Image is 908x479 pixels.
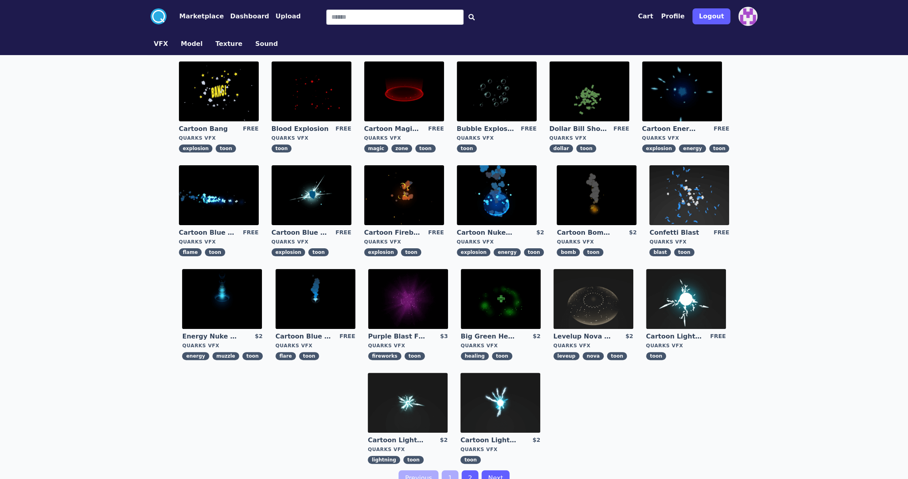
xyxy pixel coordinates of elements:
div: FREE [714,228,729,237]
div: FREE [428,125,444,133]
img: imgAlt [179,165,259,225]
div: $2 [625,332,633,341]
div: Quarks VFX [276,342,355,349]
span: toon [492,352,512,360]
span: toon [401,248,421,256]
div: Quarks VFX [364,239,444,245]
button: Model [181,39,203,49]
a: Cartoon Magic Zone [364,125,422,133]
span: energy [679,144,706,152]
a: Cartoon Lightning Ball [646,332,704,341]
div: Quarks VFX [460,446,540,453]
span: toon [308,248,329,256]
div: Quarks VFX [461,342,541,349]
span: toon [457,144,477,152]
div: Quarks VFX [364,135,444,141]
a: Cartoon Blue Flare [276,332,333,341]
div: FREE [243,228,258,237]
div: Quarks VFX [646,342,726,349]
a: Bubble Explosion [457,125,514,133]
img: imgAlt [642,61,722,121]
button: Dashboard [230,12,269,21]
div: Quarks VFX [368,446,448,453]
span: leveup [553,352,579,360]
a: Dollar Bill Shower [549,125,607,133]
div: FREE [710,332,726,341]
div: FREE [428,228,444,237]
div: $2 [533,332,540,341]
span: toon [524,248,544,256]
span: toon [646,352,666,360]
div: $2 [629,228,636,237]
span: toon [242,352,263,360]
a: Cartoon Fireball Explosion [364,228,422,237]
button: Profile [661,12,685,21]
a: Texture [209,39,249,49]
div: Quarks VFX [553,342,633,349]
img: imgAlt [182,269,262,329]
a: Marketplace [167,12,224,21]
a: Cartoon Bomb Fuse [557,228,614,237]
a: Confetti Blast [649,228,707,237]
span: toon [607,352,627,360]
span: fireworks [368,352,401,360]
div: FREE [335,125,351,133]
span: toon [272,144,292,152]
span: explosion [642,144,676,152]
div: $2 [533,436,540,445]
span: explosion [179,144,213,152]
a: VFX [147,39,174,49]
div: Quarks VFX [368,342,448,349]
img: imgAlt [461,269,541,329]
a: Energy Nuke Muzzle Flash [182,332,240,341]
span: toon [674,248,694,256]
input: Search [326,10,464,25]
button: Cart [638,12,653,21]
img: imgAlt [364,61,444,121]
div: Quarks VFX [179,239,259,245]
span: toon [216,144,236,152]
div: Quarks VFX [179,135,259,141]
div: Quarks VFX [557,239,636,245]
span: muzzle [212,352,239,360]
button: Texture [215,39,242,49]
button: VFX [154,39,168,49]
span: toon [404,352,425,360]
span: healing [461,352,489,360]
span: toon [205,248,225,256]
img: imgAlt [460,373,540,433]
a: Cartoon Nuke Energy Explosion [457,228,514,237]
span: explosion [364,248,398,256]
span: blast [649,248,671,256]
img: imgAlt [272,61,351,121]
span: magic [364,144,388,152]
div: Quarks VFX [272,239,351,245]
a: Cartoon Bang [179,125,236,133]
button: Marketplace [179,12,224,21]
button: Upload [276,12,301,21]
div: Quarks VFX [549,135,629,141]
span: nova [583,352,604,360]
img: imgAlt [557,165,636,225]
div: FREE [521,125,536,133]
div: $2 [255,332,262,341]
span: bomb [557,248,580,256]
span: toon [583,248,603,256]
span: flare [276,352,296,360]
span: flame [179,248,202,256]
img: imgAlt [276,269,355,329]
a: Logout [692,5,730,28]
span: toon [299,352,319,360]
img: profile [738,7,757,26]
button: Sound [255,39,278,49]
button: Logout [692,8,730,24]
img: imgAlt [457,61,537,121]
img: imgAlt [549,61,629,121]
a: Model [174,39,209,49]
img: imgAlt [368,373,448,433]
span: explosion [457,248,491,256]
img: imgAlt [646,269,726,329]
span: explosion [272,248,305,256]
img: imgAlt [649,165,729,225]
